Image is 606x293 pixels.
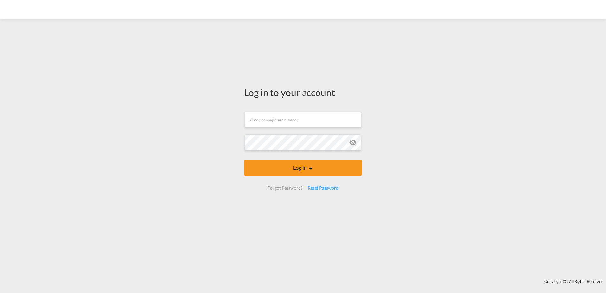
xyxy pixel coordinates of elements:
md-icon: icon-eye-off [349,139,357,146]
input: Enter email/phone number [245,112,361,127]
div: Reset Password [305,182,341,194]
div: Log in to your account [244,86,362,99]
div: Forgot Password? [265,182,305,194]
button: LOGIN [244,160,362,176]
